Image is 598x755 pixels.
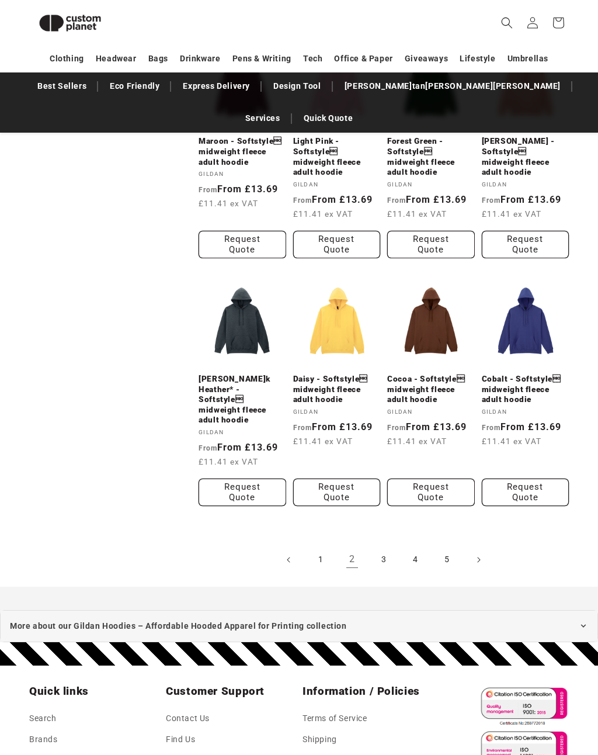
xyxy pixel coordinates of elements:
[303,711,367,729] a: Terms of Service
[232,49,291,69] a: Pens & Writing
[303,49,322,69] a: Tech
[199,374,286,425] a: [PERSON_NAME]k Heather* - Softstyle midweight fleece adult hoodie
[494,10,520,36] summary: Search
[293,231,381,258] button: Request Quote
[276,547,302,573] a: Previous page
[166,729,195,750] a: Find Us
[387,374,475,405] a: Cocoa - Softstyle midweight fleece adult hoodie
[32,76,92,96] a: Best Sellers
[166,711,210,729] a: Contact Us
[460,49,495,69] a: Lifestyle
[199,231,286,258] button: Request Quote
[177,76,256,96] a: Express Delivery
[339,76,566,96] a: [PERSON_NAME]tan[PERSON_NAME][PERSON_NAME]
[267,76,327,96] a: Design Tool
[180,49,220,69] a: Drinkware
[507,49,548,69] a: Umbrellas
[199,479,286,506] button: Request Quote
[434,547,460,573] a: Page 5
[298,108,359,129] a: Quick Quote
[199,136,286,167] a: Maroon - Softstyle midweight fleece adult hoodie
[387,479,475,506] button: Request Quote
[482,231,569,258] button: Request Quote
[405,49,448,69] a: Giveaways
[293,479,381,506] button: Request Quote
[104,76,165,96] a: Eco Friendly
[10,619,347,633] span: More about our Gildan Hoodies – Affordable Hooded Apparel for Printing collection
[398,629,598,755] iframe: Chat Widget
[303,729,337,750] a: Shipping
[339,547,365,573] a: Page 2
[199,547,569,573] nav: Pagination
[293,374,381,405] a: Daisy - Softstyle midweight fleece adult hoodie
[29,711,57,729] a: Search
[148,49,168,69] a: Bags
[482,374,569,405] a: Cobalt - Softstyle midweight fleece adult hoodie
[387,136,475,177] a: Forest Green - Softstyle midweight fleece adult hoodie
[29,729,58,750] a: Brands
[303,684,432,698] h2: Information / Policies
[29,5,111,41] img: Custom Planet
[166,684,295,698] h2: Customer Support
[239,108,286,129] a: Services
[334,49,392,69] a: Office & Paper
[402,547,428,573] a: Page 4
[482,136,569,177] a: [PERSON_NAME] - Softstyle midweight fleece adult hoodie
[293,136,381,177] a: Light Pink - Softstyle midweight fleece adult hoodie
[96,49,137,69] a: Headwear
[371,547,397,573] a: Page 3
[387,231,475,258] button: Request Quote
[29,684,159,698] h2: Quick links
[50,49,84,69] a: Clothing
[482,479,569,506] button: Request Quote
[308,547,333,573] a: Page 1
[465,547,491,573] a: Next page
